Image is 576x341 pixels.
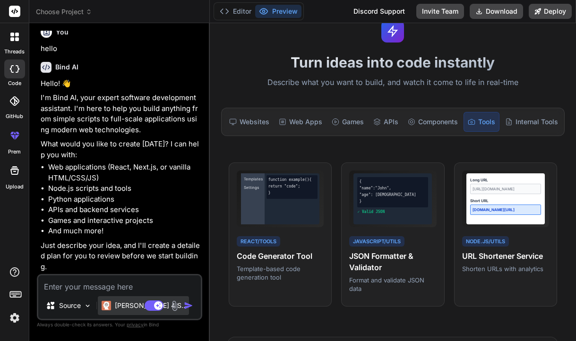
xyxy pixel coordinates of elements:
button: Deploy [529,4,572,19]
button: Editor [216,5,255,18]
div: } [268,190,316,196]
li: APIs and backend services [48,205,200,215]
div: "age": [DEMOGRAPHIC_DATA] [359,192,426,198]
label: Upload [6,183,24,191]
p: Source [59,301,81,310]
div: React/Tools [237,236,280,247]
button: Download [470,4,523,19]
label: code [8,79,21,87]
button: Invite Team [416,4,464,19]
div: [URL][DOMAIN_NAME] [470,184,541,194]
h4: URL Shortener Service [462,250,549,262]
h4: JSON Formatter & Validator [349,250,436,273]
li: Web applications (React, Next.js, or vanilla HTML/CSS/JS) [48,162,200,183]
img: settings [7,310,23,326]
p: hello [41,43,200,54]
li: And much more! [48,226,200,237]
div: APIs [370,112,402,132]
p: Just describe your idea, and I'll create a detailed plan for you to review before we start building. [41,240,200,273]
div: Node.js/Utils [462,236,509,247]
span: privacy [127,322,144,327]
label: threads [4,48,25,56]
span: Choose Project [36,7,92,17]
div: } [359,199,426,205]
div: { [359,179,426,185]
div: Templates [243,175,263,183]
p: Hello! 👋 [41,78,200,89]
li: Node.js scripts and tools [48,183,200,194]
div: ✓ Valid JSON [357,209,428,215]
p: Format and validate JSON data [349,276,436,293]
label: prem [8,148,21,156]
div: function example() { [268,177,316,183]
p: Describe what you want to build, and watch it come to life in real-time [215,77,570,89]
div: Settings [243,184,263,191]
p: What would you like to create [DATE]? I can help you with: [41,139,200,160]
p: Always double-check its answers. Your in Bind [37,320,202,329]
h6: You [56,27,69,37]
h1: Turn ideas into code instantly [215,54,570,71]
div: Internal Tools [501,112,562,132]
p: [PERSON_NAME] 4 S.. [115,301,185,310]
h4: Code Generator Tool [237,250,324,262]
img: icon [184,301,193,310]
div: return "code"; [268,184,316,189]
div: [DOMAIN_NAME][URL] [470,205,541,215]
img: attachment [169,300,180,311]
div: Tools [464,112,499,132]
p: I'm Bind AI, your expert software development assistant. I'm here to help you build anything from... [41,93,200,135]
div: Short URL [470,198,541,204]
div: JavaScript/Utils [349,236,404,247]
div: Components [404,112,462,132]
div: Web Apps [275,112,326,132]
button: Preview [255,5,301,18]
p: Shorten URLs with analytics [462,264,549,273]
label: GitHub [6,112,23,120]
p: Template-based code generation tool [237,264,324,281]
h6: Bind AI [55,62,78,72]
div: Discord Support [348,4,411,19]
img: Claude 4 Sonnet [102,301,111,310]
div: Websites [225,112,273,132]
div: "name":"John", [359,186,426,191]
img: Pick Models [84,302,92,310]
li: Python applications [48,194,200,205]
div: Games [328,112,368,132]
li: Games and interactive projects [48,215,200,226]
div: Long URL [470,177,541,183]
